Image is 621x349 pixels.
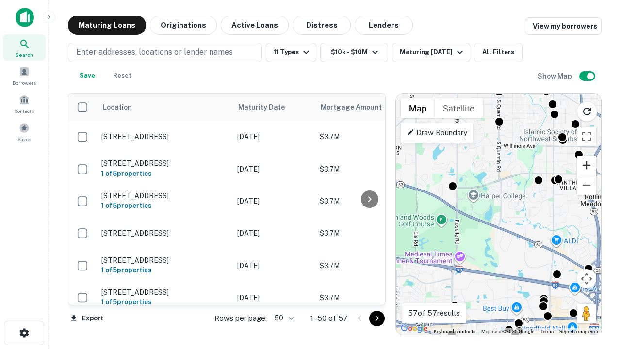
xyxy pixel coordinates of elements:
[150,16,217,35] button: Originations
[577,304,596,323] button: Drag Pegman onto the map to open Street View
[320,43,388,62] button: $10k - $10M
[320,292,417,303] p: $3.7M
[540,329,554,334] a: Terms (opens in new tab)
[408,307,460,319] p: 57 of 57 results
[577,101,597,122] button: Reload search area
[369,311,385,326] button: Go to next page
[271,311,295,325] div: 50
[392,43,470,62] button: Maturing [DATE]
[481,329,534,334] span: Map data ©2025 Google
[97,94,232,121] th: Location
[101,200,228,211] h6: 1 of 5 properties
[68,311,106,326] button: Export
[68,43,262,62] button: Enter addresses, locations or lender names
[72,66,103,85] button: Save your search to get updates of matches that match your search criteria.
[101,159,228,168] p: [STREET_ADDRESS]
[3,34,46,61] a: Search
[355,16,413,35] button: Lenders
[76,47,233,58] p: Enter addresses, locations or lender names
[577,127,596,146] button: Toggle fullscreen view
[101,288,228,297] p: [STREET_ADDRESS]
[237,260,310,271] p: [DATE]
[16,51,33,59] span: Search
[221,16,289,35] button: Active Loans
[107,66,138,85] button: Reset
[320,260,417,271] p: $3.7M
[321,101,394,113] span: Mortgage Amount
[401,98,435,118] button: Show street map
[435,98,483,118] button: Show satellite imagery
[16,8,34,27] img: capitalize-icon.png
[396,94,601,335] div: 0 0
[101,132,228,141] p: [STREET_ADDRESS]
[407,127,467,139] p: Draw Boundary
[310,313,348,324] p: 1–50 of 57
[320,131,417,142] p: $3.7M
[237,292,310,303] p: [DATE]
[474,43,523,62] button: All Filters
[315,94,422,121] th: Mortgage Amount
[400,47,466,58] div: Maturing [DATE]
[525,17,602,35] a: View my borrowers
[266,43,316,62] button: 11 Types
[237,196,310,206] p: [DATE]
[3,119,46,145] a: Saved
[3,91,46,117] a: Contacts
[238,101,297,113] span: Maturity Date
[237,131,310,142] p: [DATE]
[577,175,596,195] button: Zoom out
[17,135,32,143] span: Saved
[101,168,228,179] h6: 1 of 5 properties
[320,164,417,174] p: $3.7M
[577,156,596,175] button: Zoom in
[102,101,132,113] span: Location
[572,240,621,287] iframe: Chat Widget
[3,63,46,89] a: Borrowers
[398,322,430,335] a: Open this area in Google Maps (opens a new window)
[320,196,417,206] p: $3.7M
[559,329,598,334] a: Report a map error
[320,228,417,238] p: $3.7M
[101,191,228,200] p: [STREET_ADDRESS]
[101,229,228,238] p: [STREET_ADDRESS]
[101,256,228,265] p: [STREET_ADDRESS]
[214,313,267,324] p: Rows per page:
[398,322,430,335] img: Google
[237,228,310,238] p: [DATE]
[434,328,475,335] button: Keyboard shortcuts
[237,164,310,174] p: [DATE]
[13,79,36,87] span: Borrowers
[68,16,146,35] button: Maturing Loans
[538,71,573,81] h6: Show Map
[232,94,315,121] th: Maturity Date
[293,16,351,35] button: Distress
[101,265,228,275] h6: 1 of 5 properties
[15,107,34,115] span: Contacts
[101,297,228,307] h6: 1 of 5 properties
